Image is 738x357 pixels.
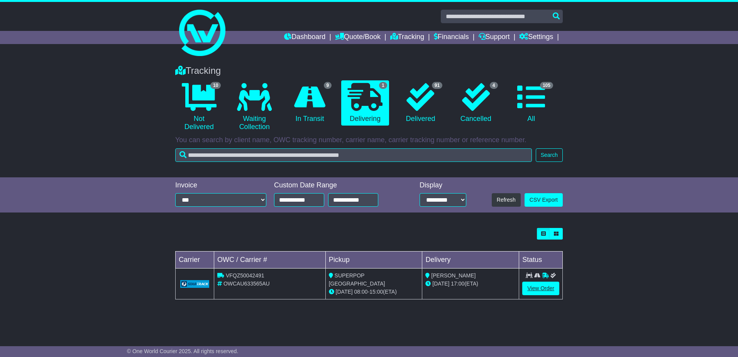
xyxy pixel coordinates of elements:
div: Custom Date Range [274,181,398,190]
a: Settings [519,31,553,44]
a: 9 In Transit [286,80,333,126]
p: You can search by client name, OWC tracking number, carrier name, carrier tracking number or refe... [175,136,563,144]
span: 91 [432,82,442,89]
a: CSV Export [525,193,563,207]
a: 4 Cancelled [452,80,499,126]
span: VFQZ50042491 [226,272,264,279]
span: [DATE] [432,280,449,287]
a: Financials [434,31,469,44]
a: Support [479,31,510,44]
a: 1 Delivering [341,80,389,126]
a: Dashboard [284,31,325,44]
div: (ETA) [425,280,516,288]
img: GetCarrierServiceLogo [180,280,209,288]
span: 9 [324,82,332,89]
span: 10 [210,82,221,89]
button: Search [536,148,563,162]
span: OWCAU633565AU [223,280,270,287]
td: Delivery [422,252,519,269]
span: 1 [379,82,387,89]
a: Tracking [390,31,424,44]
div: Invoice [175,181,266,190]
a: 91 Delivered [397,80,444,126]
span: SUPERPOP [GEOGRAPHIC_DATA] [329,272,385,287]
span: [DATE] [336,289,353,295]
a: Waiting Collection [230,80,278,134]
td: OWC / Carrier # [214,252,326,269]
td: Carrier [176,252,214,269]
span: 15:00 [369,289,383,295]
div: - (ETA) [329,288,419,296]
span: 4 [490,82,498,89]
a: Quote/Book [335,31,381,44]
td: Status [519,252,563,269]
div: Tracking [171,65,567,76]
td: Pickup [325,252,422,269]
div: Display [420,181,466,190]
span: © One World Courier 2025. All rights reserved. [127,348,239,354]
span: 08:00 [354,289,368,295]
span: 105 [540,82,553,89]
button: Refresh [492,193,521,207]
a: 10 Not Delivered [175,80,223,134]
a: 105 All [508,80,555,126]
a: View Order [522,282,559,295]
span: 17:00 [451,280,464,287]
span: [PERSON_NAME] [431,272,476,279]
